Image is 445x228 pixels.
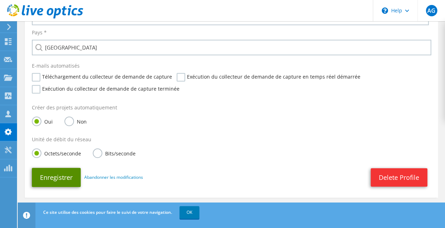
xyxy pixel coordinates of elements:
a: OK [179,206,199,219]
a: Delete Profile [371,168,427,187]
label: Pays * [32,29,47,36]
label: Téléchargement du collecteur de demande de capture [32,73,172,81]
a: Abandonner les modifications [84,173,143,181]
label: Créer des projets automatiquement [32,104,117,111]
label: Octets/seconde [32,148,81,157]
span: Ce site utilise des cookies pour faire le suivi de votre navigation. [43,209,172,215]
svg: \n [382,7,388,14]
label: Non [64,116,87,125]
label: Exécution du collecteur de demande de capture en temps réel démarrée [177,73,360,81]
label: Oui [32,116,53,125]
label: Exécution du collecteur de demande de capture terminée [32,85,179,93]
label: Bits/seconde [93,148,136,157]
label: Unité de débit du réseau [32,136,91,143]
span: AG [426,5,437,16]
label: E-mails automatisés [32,62,80,69]
button: Enregistrer [32,168,81,187]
